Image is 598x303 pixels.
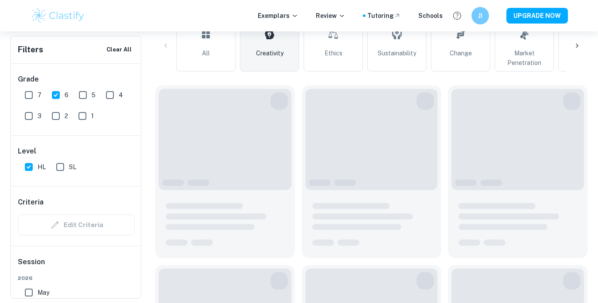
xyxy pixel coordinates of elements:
[18,257,135,274] h6: Session
[69,162,76,172] span: SL
[18,74,135,85] h6: Grade
[472,7,489,24] button: JI
[316,11,345,20] p: Review
[38,90,41,100] span: 7
[418,11,443,20] a: Schools
[92,90,96,100] span: 5
[18,146,135,157] h6: Level
[65,111,68,121] span: 2
[104,43,134,56] button: Clear All
[18,214,135,235] div: Criteria filters are unavailable when searching by topic
[450,8,465,23] button: Help and Feedback
[475,11,485,20] h6: JI
[506,8,568,24] button: UPGRADE NOW
[499,48,550,68] span: Market Penetration
[202,48,210,58] span: All
[119,90,123,100] span: 4
[18,197,44,208] h6: Criteria
[91,111,94,121] span: 1
[38,288,49,297] span: May
[258,11,298,20] p: Exemplars
[31,7,86,24] img: Clastify logo
[378,48,416,58] span: Sustainability
[256,48,284,58] span: Creativity
[367,11,401,20] a: Tutoring
[18,44,43,56] h6: Filters
[325,48,342,58] span: Ethics
[38,162,46,172] span: HL
[450,48,472,58] span: Change
[38,111,41,121] span: 3
[18,274,135,282] span: 2026
[65,90,68,100] span: 6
